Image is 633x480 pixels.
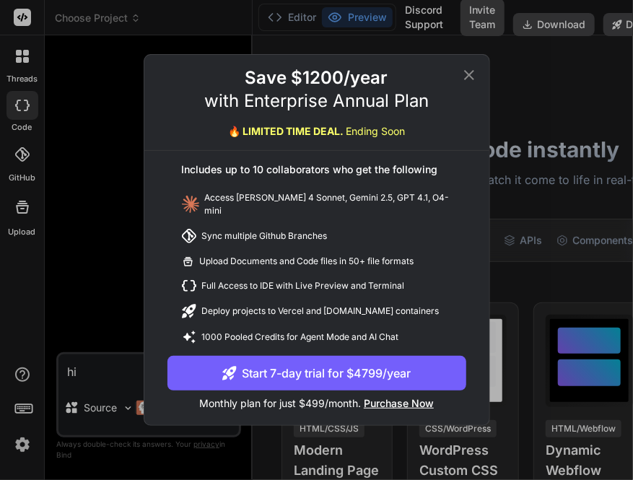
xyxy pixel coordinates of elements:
div: Deploy projects to Vercel and [DOMAIN_NAME] containers [167,298,466,324]
div: Upload Documents and Code files in 50+ file formats [167,249,466,274]
div: 1000 Pooled Credits for Agent Mode and AI Chat [167,324,466,350]
p: with Enterprise Annual Plan [204,90,429,113]
button: Start 7-day trial for $4799/year [167,356,466,390]
p: Monthly plan for just $499/month. [167,390,466,411]
div: Sync multiple Github Branches [167,223,466,249]
div: Includes up to 10 collaborators who get the following [167,162,466,186]
div: Full Access to IDE with Live Preview and Terminal [167,274,466,298]
div: Access [PERSON_NAME] 4 Sonnet, Gemini 2.5, GPT 4.1, O4-mini [167,186,466,223]
div: 🔥 LIMITED TIME DEAL. [228,124,405,139]
h2: Save $1200/year [245,66,388,90]
span: Ending Soon [346,125,405,137]
span: Purchase Now [364,397,434,409]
